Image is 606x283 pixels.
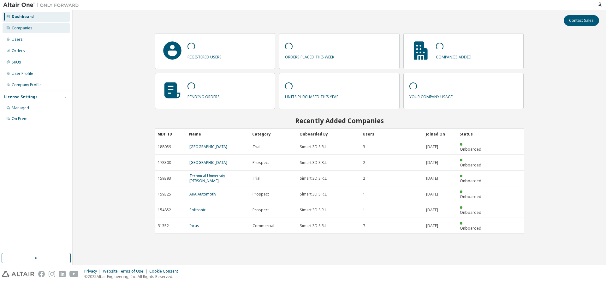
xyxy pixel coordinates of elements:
div: Website Terms of Use [103,269,149,274]
img: altair_logo.svg [2,271,34,277]
p: registered users [187,52,222,60]
span: Simart 3D S.R.L. [300,223,328,228]
div: MDH ID [157,129,184,139]
div: Category [252,129,294,139]
div: Privacy [84,269,103,274]
div: Companies [12,26,33,31]
img: youtube.svg [69,271,79,277]
span: [DATE] [426,160,438,165]
div: Name [189,129,247,139]
div: Joined On [426,129,454,139]
span: 154852 [158,208,171,213]
p: units purchased this year [285,92,339,99]
div: On Prem [12,116,27,121]
span: Onboarded [460,162,481,168]
div: Cookie Consent [149,269,182,274]
span: 159325 [158,192,171,197]
span: [DATE] [426,144,438,149]
a: Technical University [PERSON_NAME] [189,173,225,184]
span: Simart 3D S.R.L. [300,208,328,213]
a: Softronic [189,207,206,213]
span: 2 [363,176,365,181]
span: 1 [363,192,365,197]
span: [DATE] [426,176,438,181]
div: Onboarded By [300,129,358,139]
span: 7 [363,223,365,228]
p: © 2025 Altair Engineering, Inc. All Rights Reserved. [84,274,182,279]
span: Trial [252,144,260,149]
div: Managed [12,105,29,111]
span: Onboarded [460,226,481,231]
div: User Profile [12,71,33,76]
img: Altair One [3,2,82,8]
span: 188059 [158,144,171,149]
span: Simart 3D S.R.L. [300,144,328,149]
div: Users [12,37,23,42]
a: AKA Automotiv [189,191,216,197]
div: Users [363,129,421,139]
p: pending orders [187,92,220,99]
a: Incas [189,223,199,228]
span: Simart 3D S.R.L. [300,176,328,181]
span: Prospect [252,192,269,197]
h2: Recently Added Companies [155,117,524,125]
span: Trial [252,176,260,181]
span: Onboarded [460,178,481,184]
div: License Settings [4,94,38,99]
a: [GEOGRAPHIC_DATA] [189,144,227,149]
img: facebook.svg [38,271,45,277]
span: Onboarded [460,210,481,215]
span: 3 [363,144,365,149]
img: linkedin.svg [59,271,66,277]
span: Prospect [252,160,269,165]
span: [DATE] [426,208,438,213]
span: [DATE] [426,192,438,197]
div: Orders [12,48,25,53]
span: Simart 3D S.R.L. [300,160,328,165]
p: your company usage [409,92,453,99]
p: orders placed this week [285,52,334,60]
div: SKUs [12,60,21,65]
span: 2 [363,160,365,165]
span: 178300 [158,160,171,165]
img: instagram.svg [49,271,55,277]
button: Contact Sales [564,15,599,26]
span: 159393 [158,176,171,181]
div: Dashboard [12,14,34,19]
p: companies added [436,52,472,60]
span: Onboarded [460,147,481,152]
div: Status [460,129,486,139]
span: Commercial [252,223,274,228]
a: [GEOGRAPHIC_DATA] [189,160,227,165]
span: Onboarded [460,194,481,199]
span: [DATE] [426,223,438,228]
span: 1 [363,208,365,213]
div: Company Profile [12,82,42,87]
span: 31352 [158,223,169,228]
span: Simart 3D S.R.L. [300,192,328,197]
span: Prospect [252,208,269,213]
